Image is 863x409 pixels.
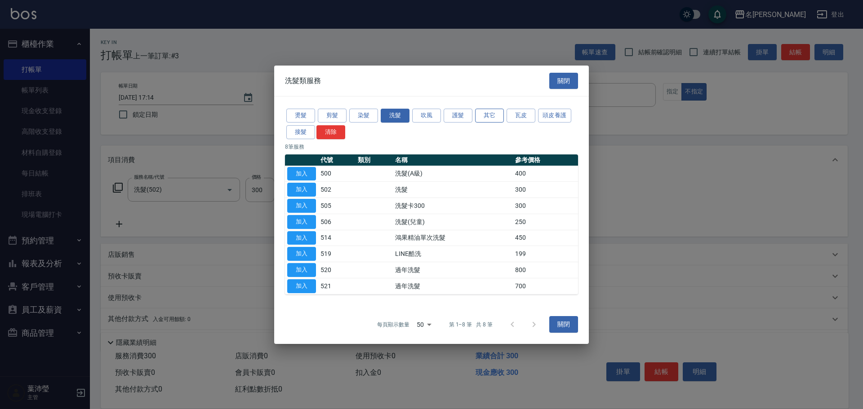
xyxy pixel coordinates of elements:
[393,182,513,198] td: 洗髮
[513,182,578,198] td: 300
[393,278,513,294] td: 過年洗髮
[513,278,578,294] td: 700
[318,230,356,246] td: 514
[287,215,316,229] button: 加入
[549,72,578,89] button: 關閉
[444,109,472,123] button: 護髮
[393,154,513,166] th: 名稱
[285,76,321,85] span: 洗髮類服務
[356,154,393,166] th: 類別
[318,278,356,294] td: 521
[507,109,535,123] button: 瓦皮
[318,182,356,198] td: 502
[287,231,316,245] button: 加入
[287,247,316,261] button: 加入
[538,109,571,123] button: 頭皮養護
[286,109,315,123] button: 燙髮
[393,166,513,182] td: 洗髮(A級)
[475,109,504,123] button: 其它
[318,246,356,262] td: 519
[286,125,315,139] button: 接髮
[393,198,513,214] td: 洗髮卡300
[413,312,435,336] div: 50
[449,321,493,329] p: 第 1–8 筆 共 8 筆
[318,262,356,278] td: 520
[381,109,409,123] button: 洗髮
[349,109,378,123] button: 染髮
[393,246,513,262] td: LINE酷洗
[287,263,316,277] button: 加入
[513,198,578,214] td: 300
[513,214,578,230] td: 250
[513,166,578,182] td: 400
[287,279,316,293] button: 加入
[393,214,513,230] td: 洗髮(兒童)
[412,109,441,123] button: 吹風
[287,167,316,180] button: 加入
[318,109,347,123] button: 剪髮
[393,230,513,246] td: 鴻果精油單次洗髮
[513,246,578,262] td: 199
[513,154,578,166] th: 參考價格
[318,214,356,230] td: 506
[377,321,409,329] p: 每頁顯示數量
[513,230,578,246] td: 450
[318,198,356,214] td: 505
[316,125,345,139] button: 清除
[287,183,316,197] button: 加入
[549,316,578,333] button: 關閉
[318,166,356,182] td: 500
[287,199,316,213] button: 加入
[318,154,356,166] th: 代號
[393,262,513,278] td: 過年洗髮
[285,142,578,150] p: 8 筆服務
[513,262,578,278] td: 800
